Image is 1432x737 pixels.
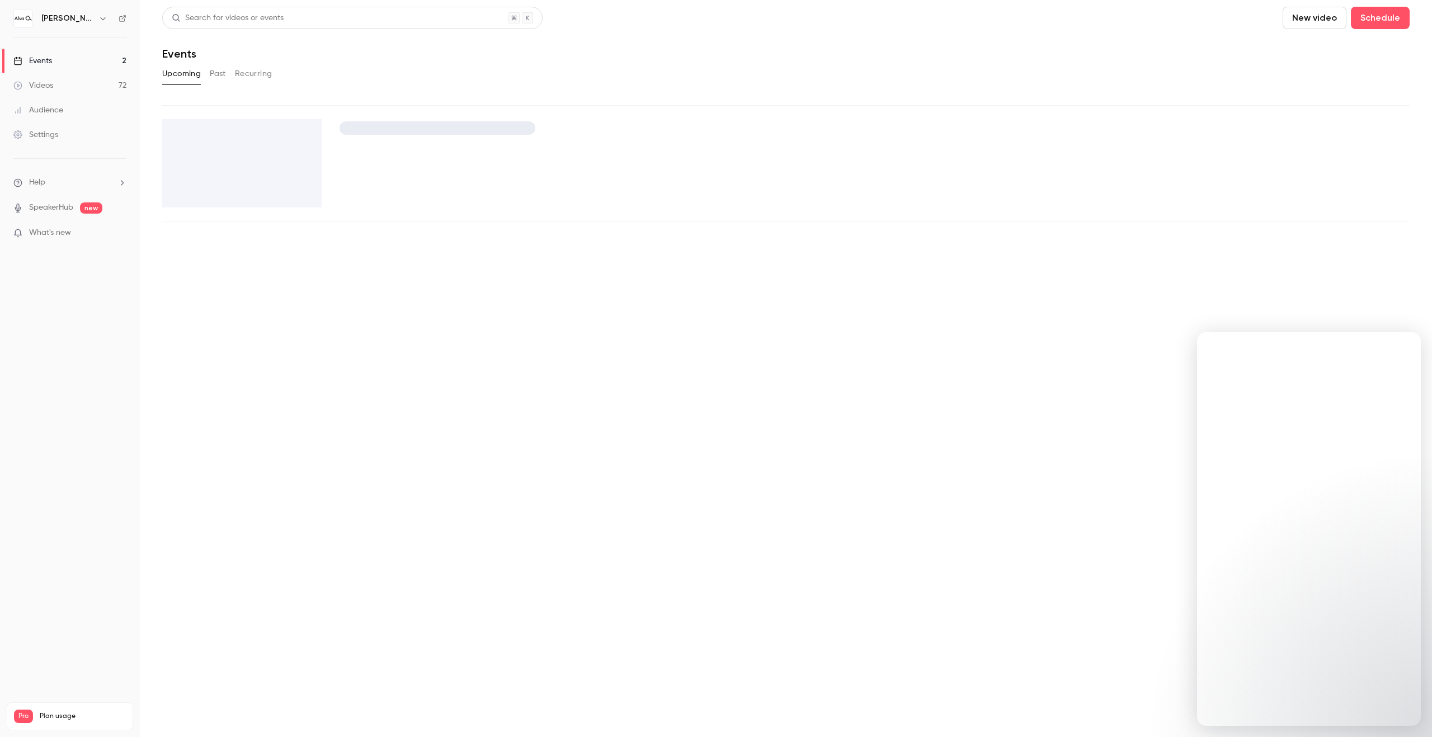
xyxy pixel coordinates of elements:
div: Settings [13,129,58,140]
span: Plan usage [40,712,126,721]
img: Alva Labs [14,10,32,27]
span: new [80,202,102,214]
h1: Events [162,47,196,60]
span: What's new [29,227,71,239]
button: Schedule [1351,7,1410,29]
li: help-dropdown-opener [13,177,126,188]
iframe: Intercom live chat [1197,332,1421,726]
span: Pro [14,710,33,723]
button: Past [210,65,226,83]
div: Audience [13,105,63,116]
button: Recurring [235,65,272,83]
button: Upcoming [162,65,201,83]
span: Help [29,177,45,188]
div: Videos [13,80,53,91]
div: Events [13,55,52,67]
a: SpeakerHub [29,202,73,214]
div: Search for videos or events [172,12,284,24]
h6: [PERSON_NAME] Labs [41,13,94,24]
button: New video [1283,7,1346,29]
